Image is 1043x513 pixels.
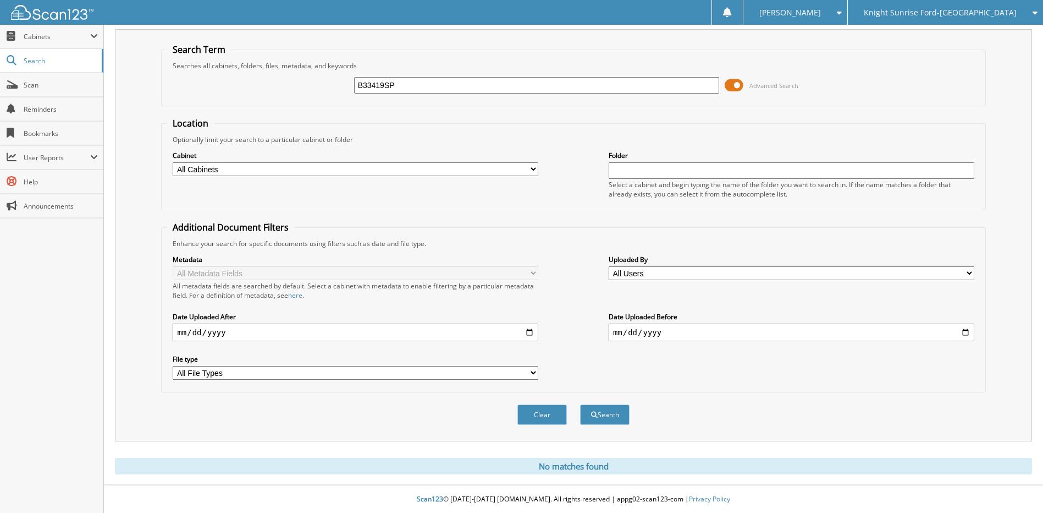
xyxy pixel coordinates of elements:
[609,255,974,264] label: Uploaded By
[24,129,98,138] span: Bookmarks
[988,460,1043,513] iframe: Chat Widget
[167,239,979,248] div: Enhance your search for specific documents using filters such as date and file type.
[689,494,730,504] a: Privacy Policy
[173,312,538,321] label: Date Uploaded After
[24,201,98,211] span: Announcements
[24,32,90,41] span: Cabinets
[759,9,821,16] span: [PERSON_NAME]
[609,312,974,321] label: Date Uploaded Before
[167,135,979,144] div: Optionally limit your search to a particular cabinet or folder
[580,405,630,425] button: Search
[104,486,1043,513] div: © [DATE]-[DATE] [DOMAIN_NAME]. All rights reserved | appg02-scan123-com |
[173,324,538,341] input: start
[288,291,302,300] a: here
[24,80,98,90] span: Scan
[167,221,294,233] legend: Additional Document Filters
[417,494,443,504] span: Scan123
[167,117,214,129] legend: Location
[24,105,98,114] span: Reminders
[24,153,90,162] span: User Reports
[173,281,538,300] div: All metadata fields are searched by default. Select a cabinet with metadata to enable filtering b...
[864,9,1017,16] span: Knight Sunrise Ford-[GEOGRAPHIC_DATA]
[115,458,1032,474] div: No matches found
[749,81,798,90] span: Advanced Search
[167,61,979,70] div: Searches all cabinets, folders, files, metadata, and keywords
[609,180,974,199] div: Select a cabinet and begin typing the name of the folder you want to search in. If the name match...
[24,56,96,66] span: Search
[11,5,93,20] img: scan123-logo-white.svg
[609,324,974,341] input: end
[173,354,538,364] label: File type
[167,43,231,56] legend: Search Term
[173,151,538,160] label: Cabinet
[517,405,567,425] button: Clear
[609,151,974,160] label: Folder
[173,255,538,264] label: Metadata
[24,177,98,187] span: Help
